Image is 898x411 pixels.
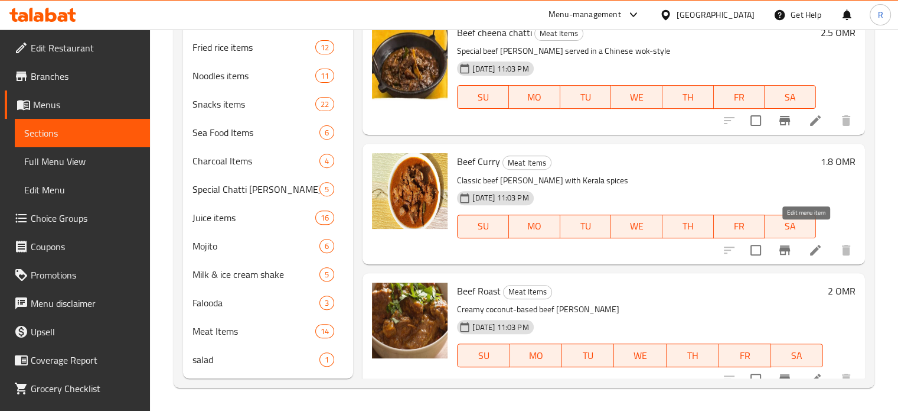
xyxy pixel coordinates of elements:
[183,175,354,203] div: Special Chatti [PERSON_NAME]5
[457,153,500,170] span: Beef Curry
[468,322,533,333] span: [DATE] 11:03 PM
[468,192,533,203] span: [DATE] 11:03 PM
[319,154,334,168] div: items
[31,353,141,367] span: Coverage Report
[183,289,354,317] div: Falooda3
[31,69,141,83] span: Branches
[183,260,354,289] div: Milk & ice cream shake5
[611,215,662,238] button: WE
[320,184,334,195] span: 5
[319,182,334,196] div: items
[765,215,816,238] button: SA
[808,372,822,386] a: Edit menu item
[15,176,150,204] a: Edit Menu
[319,267,334,281] div: items
[24,183,141,197] span: Edit Menu
[719,218,760,235] span: FR
[515,347,557,364] span: MO
[714,215,765,238] button: FR
[503,156,551,170] span: Meat Items
[535,27,583,40] span: Meat Items
[192,154,320,168] div: Charcoal Items
[372,283,448,358] img: Beef Roast
[462,89,504,106] span: SU
[510,344,562,367] button: MO
[192,97,316,111] div: Snacks items
[770,106,799,135] button: Branch-specific-item
[616,89,658,106] span: WE
[5,204,150,232] a: Choice Groups
[457,215,509,238] button: SU
[315,40,334,54] div: items
[514,89,556,106] span: MO
[723,347,766,364] span: FR
[560,215,612,238] button: TU
[504,285,551,299] span: Meat Items
[509,85,560,109] button: MO
[457,302,823,317] p: Creamy coconut-based beef [PERSON_NAME]
[743,367,768,391] span: Select to update
[315,97,334,111] div: items
[457,282,501,300] span: Beef Roast
[468,63,533,75] span: [DATE] 11:03 PM
[31,325,141,339] span: Upsell
[192,125,320,140] span: Sea Food Items
[183,90,354,118] div: Snacks items22
[192,352,320,367] span: salad
[192,182,320,196] span: Special Chatti [PERSON_NAME]
[611,85,662,109] button: WE
[192,296,320,310] span: Falooda
[457,24,532,41] span: Beef cheena chatti
[15,147,150,176] a: Full Menu View
[192,239,320,253] div: Mojito
[192,324,316,338] span: Meat Items
[319,352,334,367] div: items
[771,344,823,367] button: SA
[614,344,666,367] button: WE
[457,173,816,188] p: Classic beef [PERSON_NAME] with Kerala spices
[457,44,816,59] p: Special beef [PERSON_NAME] served in a Chinese wok-style
[719,89,760,106] span: FR
[315,69,334,83] div: items
[671,347,714,364] span: TH
[183,62,354,90] div: Noodles items11
[320,241,334,252] span: 6
[832,236,860,264] button: delete
[192,40,316,54] span: Fried rice items
[667,89,709,106] span: TH
[320,127,334,138] span: 6
[5,318,150,346] a: Upsell
[24,126,141,140] span: Sections
[372,153,448,229] img: Beef Curry
[192,267,320,281] div: Milk & ice cream shake
[821,24,855,41] h6: 2.5 OMR
[183,118,354,147] div: Sea Food Items6
[33,98,141,112] span: Menus
[567,347,609,364] span: TU
[832,106,860,135] button: delete
[808,114,822,128] a: Edit menu item
[821,153,855,170] h6: 1.8 OMR
[534,27,583,41] div: Meat Items
[5,261,150,289] a: Promotions
[192,211,316,225] span: Juice items
[828,283,855,299] h6: 2 OMR
[770,365,799,393] button: Branch-specific-item
[769,89,811,106] span: SA
[31,211,141,225] span: Choice Groups
[192,182,320,196] div: Special Chatti Curry
[5,34,150,62] a: Edit Restaurant
[565,218,607,235] span: TU
[662,215,714,238] button: TH
[315,211,334,225] div: items
[183,147,354,175] div: Charcoal Items4
[31,240,141,254] span: Coupons
[667,344,719,367] button: TH
[765,85,816,109] button: SA
[319,296,334,310] div: items
[31,381,141,396] span: Grocery Checklist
